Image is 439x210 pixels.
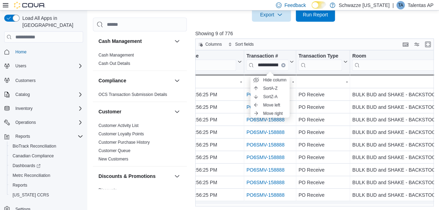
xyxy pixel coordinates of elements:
[98,38,171,45] button: Cash Management
[10,181,83,189] span: Reports
[13,76,38,85] a: Customers
[235,42,254,47] span: Sort fields
[13,173,50,178] span: Metrc Reconciliation
[10,162,83,170] span: Dashboards
[252,8,291,22] button: Export
[93,121,187,166] div: Customer
[20,15,83,29] span: Load All Apps in [GEOGRAPHIC_DATA]
[7,190,86,200] button: [US_STATE] CCRS
[392,1,394,9] p: |
[246,53,288,60] div: Transaction #
[312,1,326,9] input: Dark Mode
[10,171,83,180] span: Metrc Reconciliation
[175,166,242,174] div: [DATE] 5:56:25 PM
[298,166,347,174] div: PO Receive
[1,104,86,113] button: Inventory
[15,78,36,83] span: Customers
[98,148,130,153] a: Customer Queue
[15,120,36,125] span: Operations
[13,76,83,84] span: Customers
[98,61,130,66] a: Cash Out Details
[173,107,181,116] button: Customer
[298,141,347,149] div: PO Receive
[250,101,290,109] button: Move left
[13,104,35,113] button: Inventory
[298,191,347,199] div: PO Receive
[7,151,86,161] button: Canadian Compliance
[250,76,290,84] button: Hide column
[246,155,284,160] a: PO6SMV-158888
[175,141,242,149] div: [DATE] 5:56:25 PM
[298,128,347,136] div: PO Receive
[281,63,285,67] button: Clear input
[246,117,284,122] a: PO6SMV-158888
[13,132,83,141] span: Reports
[15,106,32,111] span: Inventory
[98,131,144,137] span: Customer Loyalty Points
[10,142,83,150] span: BioTrack Reconciliation
[298,178,347,187] div: PO Receive
[13,118,39,127] button: Operations
[13,90,83,99] span: Catalog
[98,188,117,193] a: Discounts
[225,40,256,48] button: Sort fields
[93,90,187,102] div: Compliance
[13,62,29,70] button: Users
[250,92,290,101] button: SortZ-A
[13,48,29,56] a: Home
[98,77,171,84] button: Compliance
[175,53,236,71] div: Date Time
[7,171,86,180] button: Metrc Reconciliation
[98,52,134,58] span: Cash Management
[1,132,86,141] button: Reports
[15,49,27,55] span: Home
[246,104,284,110] a: PO6SMV-158888
[98,156,128,162] span: New Customers
[98,173,155,180] h3: Discounts & Promotions
[298,53,342,71] div: Transaction Type
[98,92,167,97] a: OCS Transaction Submission Details
[98,123,139,128] a: Customer Activity List
[298,153,347,162] div: PO Receive
[412,40,421,48] button: Display options
[298,77,347,86] div: -
[246,142,284,148] a: PO6SMV-158888
[10,152,57,160] a: Canadian Compliance
[15,134,30,139] span: Reports
[10,181,30,189] a: Reports
[98,77,126,84] h3: Compliance
[13,118,83,127] span: Operations
[173,172,181,180] button: Discounts & Promotions
[10,191,52,199] a: [US_STATE] CCRS
[263,94,277,99] span: Sort Z-A
[7,180,86,190] button: Reports
[7,141,86,151] button: BioTrack Reconciliation
[175,178,242,187] div: [DATE] 5:56:25 PM
[175,77,242,86] div: -
[98,132,144,136] a: Customer Loyalty Points
[7,161,86,171] a: Dashboards
[98,173,171,180] button: Discounts & Promotions
[14,2,45,9] img: Cova
[1,118,86,127] button: Operations
[246,92,284,97] a: PO6SMV-158888
[296,8,335,22] button: Run Report
[10,152,83,160] span: Canadian Compliance
[298,53,342,60] div: Transaction Type
[13,47,83,56] span: Home
[175,153,242,162] div: [DATE] 5:56:25 PM
[93,51,187,70] div: Cash Management
[13,90,32,99] button: Catalog
[173,37,181,45] button: Cash Management
[398,1,403,9] span: TA
[246,167,284,173] a: PO6SMV-158888
[298,115,347,124] div: PO Receive
[98,108,171,115] button: Customer
[173,76,181,85] button: Compliance
[98,148,130,153] span: Customer Queue
[98,108,121,115] h3: Customer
